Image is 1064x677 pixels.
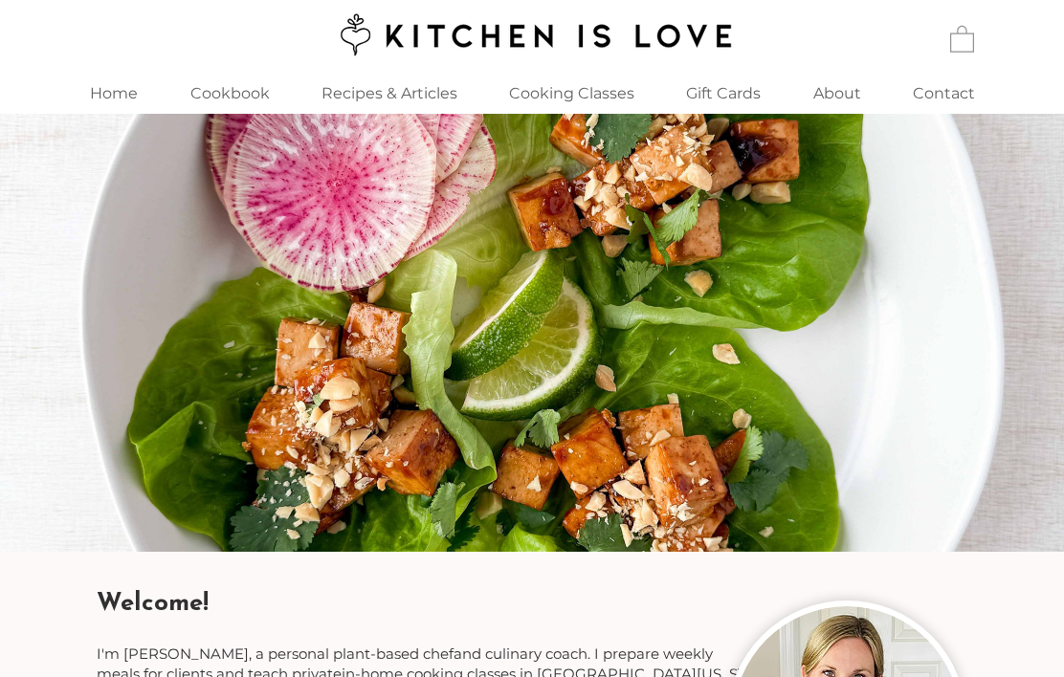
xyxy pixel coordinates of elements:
a: Home [63,73,165,114]
img: Kitchen is Love logo [327,11,736,58]
p: Cooking Classes [499,73,644,114]
p: Recipes & Articles [312,73,467,114]
a: Gift Cards [659,73,787,114]
span: and culinary coach. I prepare weekly [454,644,713,663]
p: Gift Cards [676,73,770,114]
a: Recipes & Articles [295,73,483,114]
span: I'm [PERSON_NAME], a personal plant-based chef [97,644,454,663]
a: About [787,73,887,114]
p: Contact [903,73,985,114]
nav: Site [63,73,1001,114]
p: Cookbook [181,73,279,114]
a: Contact [887,73,1001,114]
a: Cookbook [165,73,295,114]
p: About [804,73,871,114]
div: Cooking Classes [483,73,659,114]
p: Home [80,73,147,114]
span: Welcome! [97,591,209,617]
